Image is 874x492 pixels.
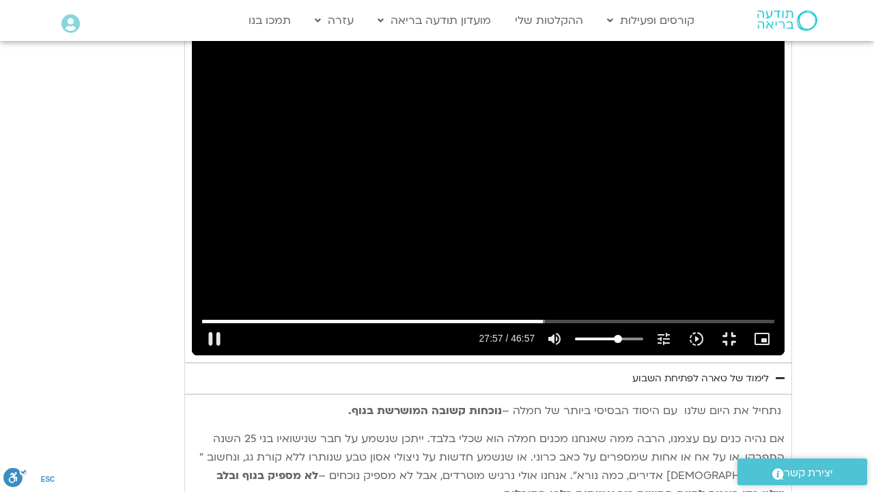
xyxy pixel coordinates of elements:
a: מועדון תודעה בריאה [371,8,498,33]
a: ההקלטות שלי [508,8,590,33]
span: אם נהיה כנים עם עצמנו, הרבה ממה שאנחנו מכנים חמלה הוא שכלי בלבד. ייתכן שנשמע על חבר שנישואיו בני ... [199,431,785,483]
a: תמכו בנו [242,8,298,33]
a: קורסים ופעילות [600,8,701,33]
a: עזרה [308,8,361,33]
span: נתחיל את היום שלנו עם היסוד הבסיסי ביותר של חמלה – [502,403,781,418]
summary: לימוד של טארה לפתיחת השבוע [184,363,792,394]
div: לימוד של טארה לפתיחת השבוע [632,370,769,387]
span: יצירת קשר [784,464,833,482]
b: נוכחות קשובה המושרשת בגוף. [348,403,502,418]
a: יצירת קשר [737,459,867,485]
img: תודעה בריאה [757,10,817,31]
